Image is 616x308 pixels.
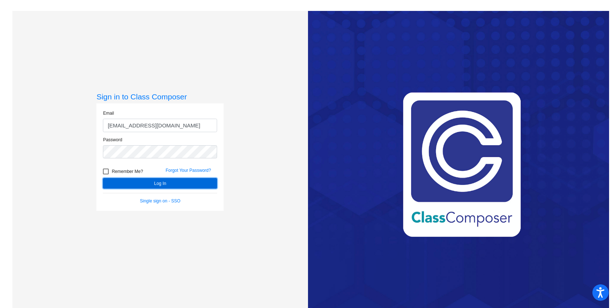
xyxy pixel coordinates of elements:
button: Log In [103,178,217,189]
label: Password [103,137,122,143]
label: Email [103,110,114,117]
a: Forgot Your Password? [165,168,211,173]
h3: Sign in to Class Composer [96,92,224,101]
a: Single sign on - SSO [140,198,180,204]
span: Remember Me? [112,167,143,176]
